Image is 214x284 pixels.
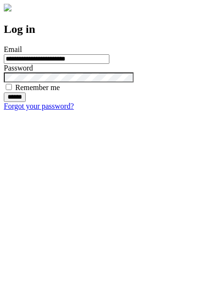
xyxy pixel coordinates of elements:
[4,45,22,53] label: Email
[4,64,33,72] label: Password
[15,83,60,91] label: Remember me
[4,4,11,11] img: logo-4e3dc11c47720685a147b03b5a06dd966a58ff35d612b21f08c02c0306f2b779.png
[4,102,74,110] a: Forgot your password?
[4,23,210,36] h2: Log in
